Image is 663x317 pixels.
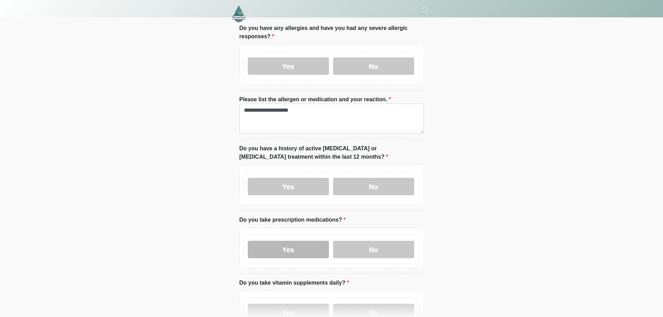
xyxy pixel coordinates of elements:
[239,144,424,161] label: Do you have a history of active [MEDICAL_DATA] or [MEDICAL_DATA] treatment within the last 12 mon...
[232,5,245,22] img: RenewYou IV Hydration and Wellness Logo
[248,178,329,195] label: Yes
[239,279,349,287] label: Do you take vitamin supplements daily?
[239,24,424,41] label: Do you have any allergies and have you had any severe allergic responses?
[333,241,414,258] label: No
[239,216,346,224] label: Do you take prescription medications?
[333,178,414,195] label: No
[239,95,391,104] label: Please list the allergen or medication and your reaction.
[248,241,329,258] label: Yes
[333,57,414,75] label: No
[248,57,329,75] label: Yes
